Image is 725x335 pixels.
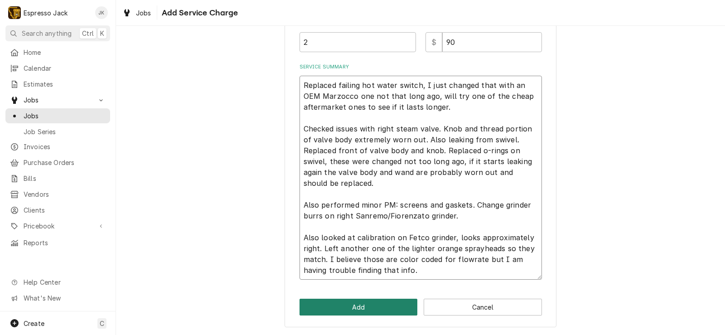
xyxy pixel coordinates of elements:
[24,95,92,105] span: Jobs
[5,77,110,92] a: Estimates
[300,299,542,316] div: Button Group Row
[5,108,110,123] a: Jobs
[24,205,106,215] span: Clients
[5,218,110,233] a: Go to Pricebook
[300,13,416,52] div: [object Object]
[5,235,110,250] a: Reports
[24,111,106,121] span: Jobs
[425,32,442,52] div: $
[100,29,104,38] span: K
[24,127,106,136] span: Job Series
[5,45,110,60] a: Home
[22,29,72,38] span: Search anything
[159,7,238,19] span: Add Service Charge
[24,174,106,183] span: Bills
[424,299,542,316] button: Cancel
[24,221,92,231] span: Pricebook
[24,238,106,248] span: Reports
[95,6,108,19] div: JK
[300,299,418,316] button: Add
[5,25,110,41] button: Search anythingCtrlK
[5,171,110,186] a: Bills
[300,63,542,71] label: Service Summary
[100,319,104,328] span: C
[95,6,108,19] div: Jack Kehoe's Avatar
[425,13,542,52] div: [object Object]
[24,63,106,73] span: Calendar
[24,158,106,167] span: Purchase Orders
[8,6,21,19] div: E
[300,76,542,280] textarea: Replaced failing hot water switch, I just changed that with an OEM Marzocco one not that long ago...
[24,142,106,151] span: Invoices
[24,277,105,287] span: Help Center
[300,299,542,316] div: Button Group
[24,8,68,18] div: Espresso Jack
[24,79,106,89] span: Estimates
[82,29,94,38] span: Ctrl
[24,293,105,303] span: What's New
[5,61,110,76] a: Calendar
[5,92,110,107] a: Go to Jobs
[136,8,151,18] span: Jobs
[24,48,106,57] span: Home
[5,155,110,170] a: Purchase Orders
[5,139,110,154] a: Invoices
[300,63,542,280] div: Service Summary
[8,6,21,19] div: Espresso Jack's Avatar
[5,275,110,290] a: Go to Help Center
[5,187,110,202] a: Vendors
[119,5,155,20] a: Jobs
[24,189,106,199] span: Vendors
[24,320,44,327] span: Create
[5,203,110,218] a: Clients
[5,291,110,306] a: Go to What's New
[5,124,110,139] a: Job Series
